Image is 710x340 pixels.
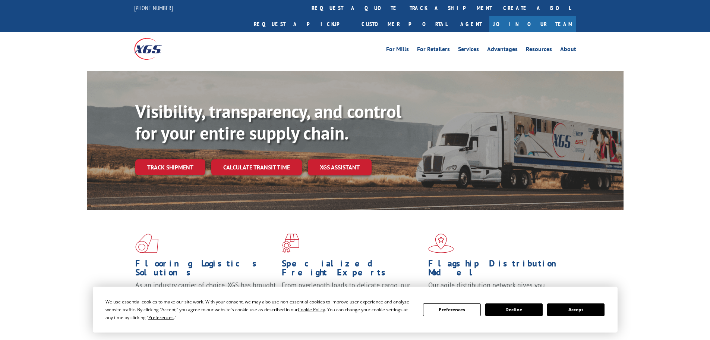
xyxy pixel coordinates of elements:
[135,100,401,144] b: Visibility, transparency, and control for your entire supply chain.
[135,159,205,175] a: Track shipment
[135,259,276,281] h1: Flooring Logistics Solutions
[526,46,552,54] a: Resources
[356,16,453,32] a: Customer Portal
[458,46,479,54] a: Services
[453,16,489,32] a: Agent
[148,314,174,321] span: Preferences
[134,4,173,12] a: [PHONE_NUMBER]
[211,159,302,175] a: Calculate transit time
[282,234,299,253] img: xgs-icon-focused-on-flooring-red
[282,281,423,314] p: From overlength loads to delicate cargo, our experienced staff knows the best way to move your fr...
[428,259,569,281] h1: Flagship Distribution Model
[428,281,565,298] span: Our agile distribution network gives you nationwide inventory management on demand.
[489,16,576,32] a: Join Our Team
[423,303,480,316] button: Preferences
[547,303,605,316] button: Accept
[560,46,576,54] a: About
[428,234,454,253] img: xgs-icon-flagship-distribution-model-red
[417,46,450,54] a: For Retailers
[135,281,276,307] span: As an industry carrier of choice, XGS has brought innovation and dedication to flooring logistics...
[386,46,409,54] a: For Mills
[308,159,372,175] a: XGS ASSISTANT
[248,16,356,32] a: Request a pickup
[298,306,325,313] span: Cookie Policy
[282,259,423,281] h1: Specialized Freight Experts
[105,298,414,321] div: We use essential cookies to make our site work. With your consent, we may also use non-essential ...
[93,287,618,333] div: Cookie Consent Prompt
[485,303,543,316] button: Decline
[487,46,518,54] a: Advantages
[135,234,158,253] img: xgs-icon-total-supply-chain-intelligence-red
